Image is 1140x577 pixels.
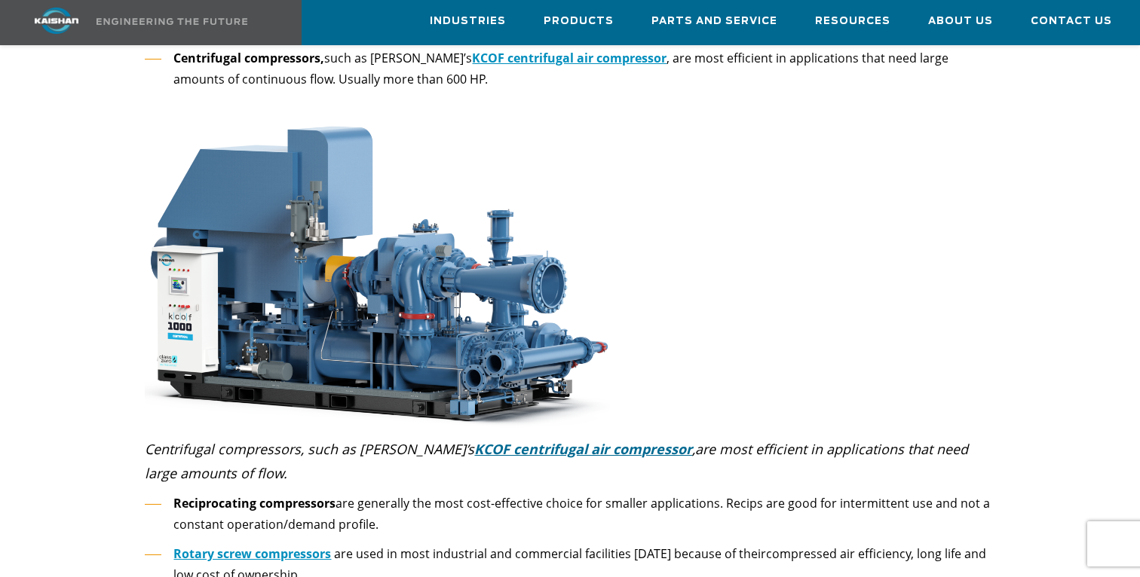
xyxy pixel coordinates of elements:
[145,121,610,434] img: centrifugal 1000 product photo (1) (1)
[815,13,890,30] span: Resources
[766,545,911,562] span: compressed air efficiency
[1031,13,1112,30] span: Contact Us
[928,13,993,30] span: About Us
[472,50,667,66] a: KCOF centrifugal air compressor
[97,18,247,25] img: Engineering the future
[173,495,336,511] b: Reciprocating compressors
[544,13,614,30] span: Products
[544,1,614,41] a: Products
[430,13,506,30] span: Industries
[651,13,777,30] span: Parts and Service
[815,1,890,41] a: Resources
[145,440,968,482] i: are most efficient in applications that need large amounts of flow.
[145,440,474,458] i: Centrifugal compressors, such as [PERSON_NAME]’s
[1031,1,1112,41] a: Contact Us
[928,1,993,41] a: About Us
[145,493,994,536] li: are generally the most cost-effective choice for smaller applications. Recips are good for interm...
[651,1,777,41] a: Parts and Service
[474,440,692,458] a: KCOF centrifugal air compressor
[692,440,695,458] i: ,
[173,545,331,562] a: Rotary screw compressors
[430,1,506,41] a: Industries
[173,50,324,66] b: Centrifugal compressors,
[145,47,994,90] li: such as [PERSON_NAME]’s , are most efficient in applications that need large amounts of continuou...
